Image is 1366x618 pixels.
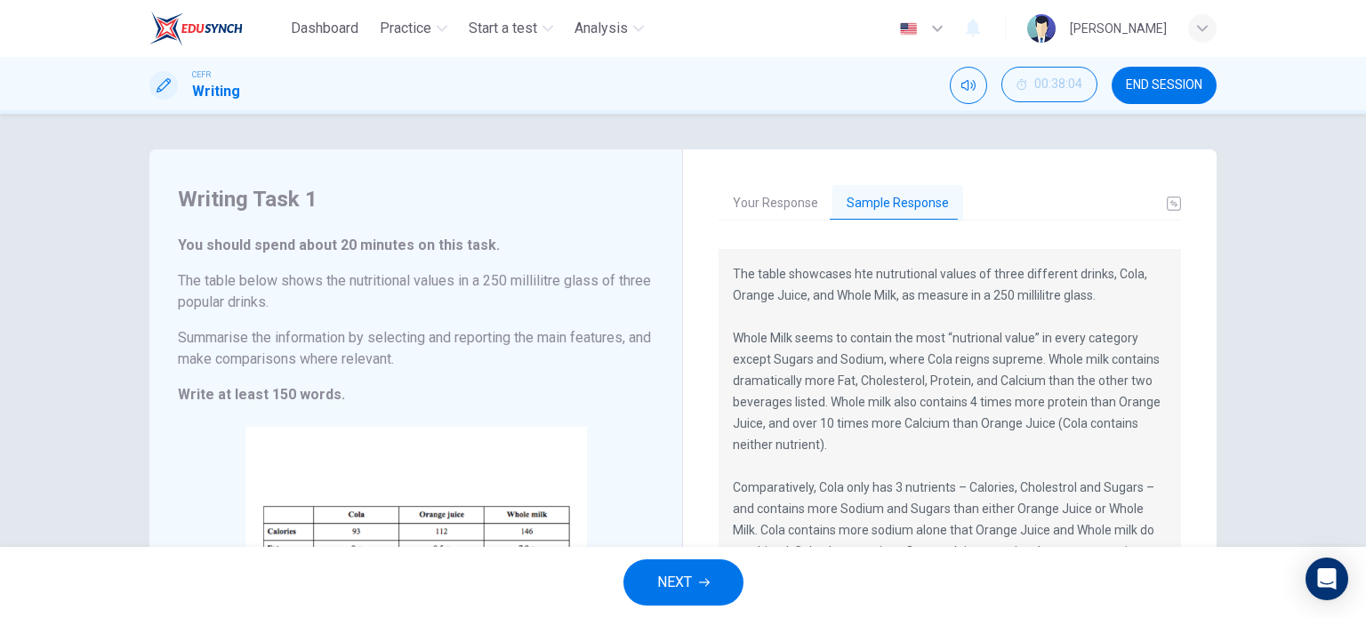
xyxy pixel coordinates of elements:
h1: Writing [192,81,240,102]
img: EduSynch logo [149,11,243,46]
button: END SESSION [1112,67,1217,104]
a: EduSynch logo [149,11,284,46]
button: Start a test [462,12,560,44]
span: Analysis [575,18,628,39]
button: 00:38:04 [1001,67,1097,102]
span: 00:38:04 [1034,77,1082,92]
div: [PERSON_NAME] [1070,18,1167,39]
img: en [897,22,920,36]
button: Dashboard [284,12,366,44]
h6: Summarise the information by selecting and reporting the main features, and make comparisons wher... [178,327,654,370]
span: CEFR [192,68,211,81]
h4: Writing Task 1 [178,185,654,213]
div: Hide [1001,67,1097,104]
h6: The table below shows the nutritional values in a 250 millilitre glass of three popular drinks. [178,270,654,313]
span: NEXT [657,570,692,595]
button: Practice [373,12,454,44]
div: Open Intercom Messenger [1306,558,1348,600]
button: Analysis [567,12,651,44]
button: Your Response [719,185,832,222]
div: basic tabs example [719,185,1181,222]
div: Mute [950,67,987,104]
strong: Write at least 150 words. [178,386,345,403]
img: Profile picture [1027,14,1056,43]
span: END SESSION [1126,78,1202,92]
button: NEXT [623,559,743,606]
span: Dashboard [291,18,358,39]
h6: You should spend about 20 minutes on this task. [178,235,654,256]
span: Practice [380,18,431,39]
span: Start a test [469,18,537,39]
button: Sample Response [832,185,963,222]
